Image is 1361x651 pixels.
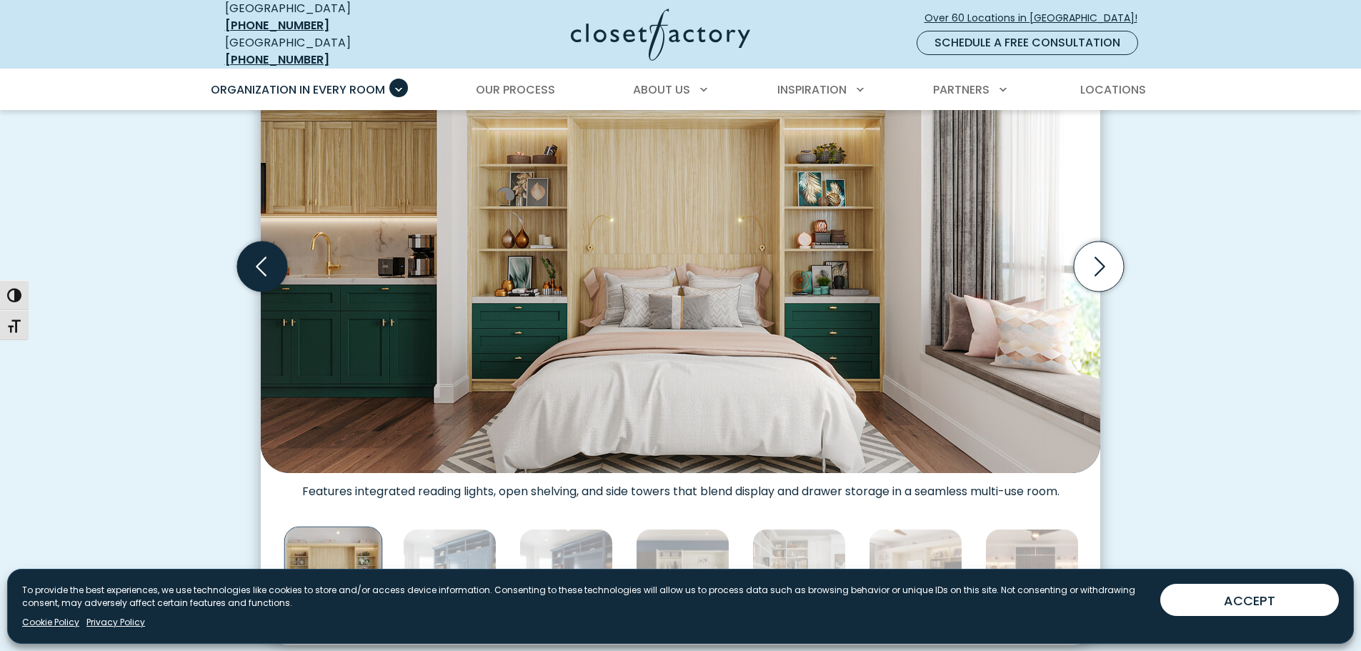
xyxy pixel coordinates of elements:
[284,527,383,625] img: Light wood wall bed open with custom green side drawers and open bookshelves
[476,81,555,98] span: Our Process
[403,529,497,622] img: Custom wall bed cabinetry in navy blue with built-in bookshelves and concealed bed
[519,529,613,622] img: Navy blue built-in wall bed with surrounding bookcases and upper storage
[985,529,1079,622] img: Contemporary two-tone wall bed in dark espresso and light ash, surrounded by integrated media cab...
[933,81,989,98] span: Partners
[261,34,1100,473] img: Light wood wall bed open with custom green side drawers and open bookshelves
[231,236,293,297] button: Previous slide
[86,616,145,629] a: Privacy Policy
[225,34,432,69] div: [GEOGRAPHIC_DATA]
[225,17,329,34] a: [PHONE_NUMBER]
[752,529,846,622] img: Wall bed built into shaker cabinetry in office, includes crown molding and goose neck lighting.
[777,81,847,98] span: Inspiration
[1068,236,1130,297] button: Next slide
[22,584,1149,610] p: To provide the best experiences, we use technologies like cookies to store and/or access device i...
[924,6,1150,31] a: Over 60 Locations in [GEOGRAPHIC_DATA]!
[22,616,79,629] a: Cookie Policy
[261,473,1100,499] figcaption: Features integrated reading lights, open shelving, and side towers that blend display and drawer ...
[917,31,1138,55] a: Schedule a Free Consultation
[924,11,1149,26] span: Over 60 Locations in [GEOGRAPHIC_DATA]!
[633,81,690,98] span: About Us
[869,529,962,622] img: Elegant cream-toned wall bed with TV display, decorative shelving, and frosted glass cabinet doors
[211,81,385,98] span: Organization in Every Room
[636,529,729,622] img: Wall bed with integrated work station, goose neck lighting, LED hanging rods, and dual-tone cabin...
[225,51,329,68] a: [PHONE_NUMBER]
[1160,584,1339,616] button: ACCEPT
[1080,81,1146,98] span: Locations
[201,70,1161,110] nav: Primary Menu
[571,9,750,61] img: Closet Factory Logo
